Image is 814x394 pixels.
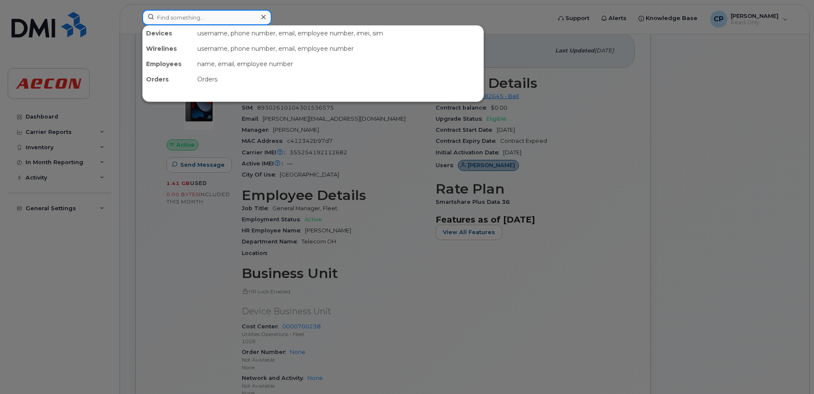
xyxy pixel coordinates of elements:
div: username, phone number, email, employee number [194,41,483,56]
div: name, email, employee number [194,56,483,72]
div: Employees [143,56,194,72]
div: Orders [143,72,194,87]
div: Devices [143,26,194,41]
div: Orders [194,72,483,87]
div: username, phone number, email, employee number, imei, sim [194,26,483,41]
div: Wirelines [143,41,194,56]
input: Find something... [142,10,272,25]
